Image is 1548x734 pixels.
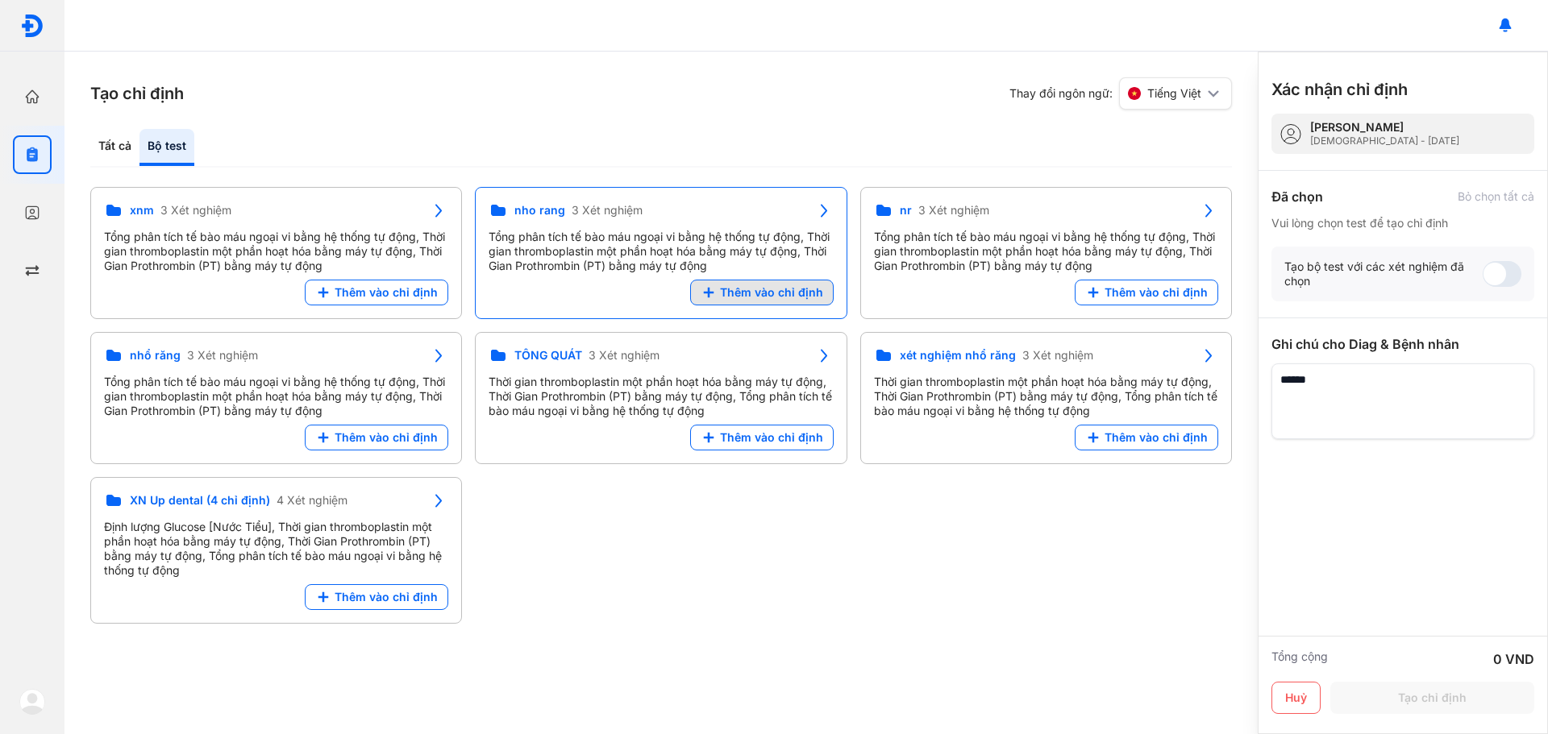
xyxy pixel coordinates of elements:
span: nho rang [514,203,565,218]
div: Bộ test [139,129,194,166]
button: Thêm vào chỉ định [305,425,448,450]
img: logo [20,14,44,38]
span: 4 Xét nghiệm [277,493,347,508]
span: XN Up dental (4 chỉ định) [130,493,270,508]
span: 3 Xét nghiệm [572,203,643,218]
button: Thêm vào chỉ định [1075,425,1218,450]
div: Thời gian thromboplastin một phần hoạt hóa bằng máy tự động, Thời Gian Prothrombin (PT) bằng máy ... [489,375,833,418]
div: Thời gian thromboplastin một phần hoạt hóa bằng máy tự động, Thời Gian Prothrombin (PT) bằng máy ... [874,375,1218,418]
span: nr [900,203,912,218]
span: Thêm vào chỉ định [335,285,438,300]
div: Tổng phân tích tế bào máu ngoại vi bằng hệ thống tự động, Thời gian thromboplastin một phần hoạt ... [104,230,448,273]
span: xét nghiệm nhổ răng [900,348,1016,363]
span: 3 Xét nghiệm [187,348,258,363]
span: 3 Xét nghiệm [1022,348,1093,363]
span: TỔNG QUÁT [514,348,582,363]
button: Thêm vào chỉ định [305,584,448,610]
button: Thêm vào chỉ định [305,280,448,305]
div: 0 VND [1493,649,1534,669]
button: Tạo chỉ định [1330,682,1534,714]
button: Thêm vào chỉ định [690,280,834,305]
div: Định lượng Glucose [Nước Tiểu], Thời gian thromboplastin một phần hoạt hóa bằng máy tự động, Thời... [104,520,448,578]
span: Thêm vào chỉ định [335,430,438,445]
div: Bỏ chọn tất cả [1458,189,1534,204]
div: Tất cả [90,129,139,166]
div: Tổng phân tích tế bào máu ngoại vi bằng hệ thống tự động, Thời gian thromboplastin một phần hoạt ... [104,375,448,418]
span: 3 Xét nghiệm [160,203,231,218]
button: Huỷ [1271,682,1321,714]
span: Thêm vào chỉ định [335,590,438,604]
div: [DEMOGRAPHIC_DATA] - [DATE] [1310,135,1459,147]
div: [PERSON_NAME] [1310,120,1459,135]
div: Tổng phân tích tế bào máu ngoại vi bằng hệ thống tự động, Thời gian thromboplastin một phần hoạt ... [874,230,1218,273]
span: Tiếng Việt [1147,86,1201,101]
span: 3 Xét nghiệm [918,203,989,218]
span: Thêm vào chỉ định [720,430,823,445]
span: Thêm vào chỉ định [1105,430,1208,445]
h3: Xác nhận chỉ định [1271,78,1408,101]
div: Tổng cộng [1271,649,1328,669]
div: Ghi chú cho Diag & Bệnh nhân [1271,334,1534,354]
div: Vui lòng chọn test để tạo chỉ định [1271,216,1534,230]
div: Đã chọn [1271,187,1323,206]
div: Thay đổi ngôn ngữ: [1009,77,1232,110]
img: logo [19,689,45,715]
span: Thêm vào chỉ định [720,285,823,300]
button: Thêm vào chỉ định [1075,280,1218,305]
span: 3 Xét nghiệm [589,348,660,363]
div: Tạo bộ test với các xét nghiệm đã chọn [1284,259,1483,288]
span: nhổ răng [130,348,181,363]
h3: Tạo chỉ định [90,82,184,105]
div: Tổng phân tích tế bào máu ngoại vi bằng hệ thống tự động, Thời gian thromboplastin một phần hoạt ... [489,230,833,273]
button: Thêm vào chỉ định [690,425,834,450]
span: Thêm vào chỉ định [1105,285,1208,300]
span: xnm [130,203,154,218]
